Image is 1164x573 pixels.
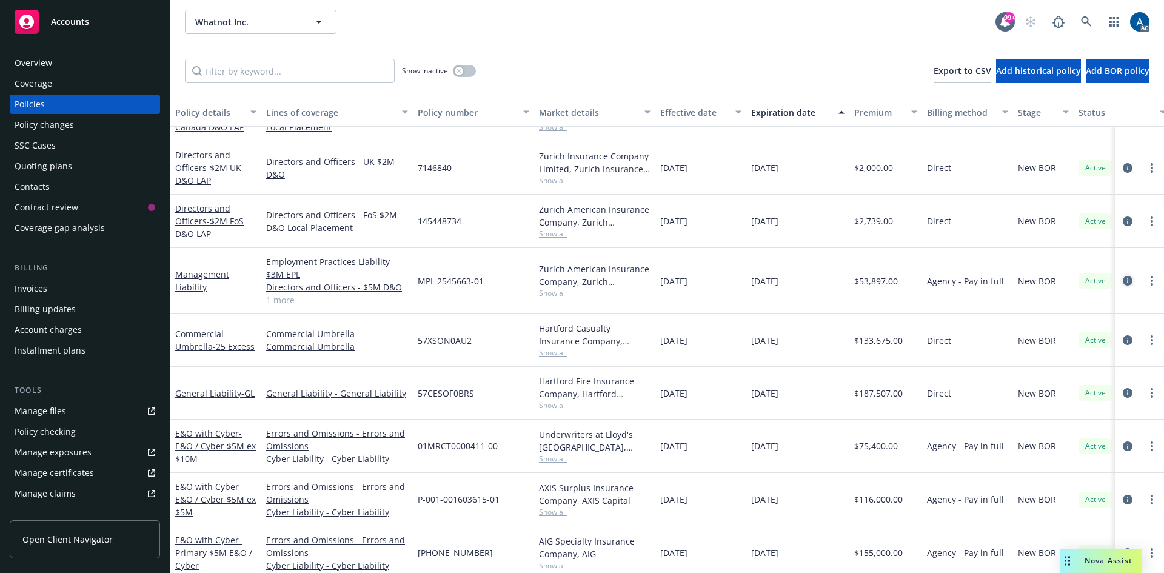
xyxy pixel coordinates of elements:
span: Add historical policy [996,65,1081,76]
span: Direct [927,215,951,227]
a: circleInformation [1120,333,1135,347]
span: [DATE] [660,334,687,347]
div: Zurich American Insurance Company, Zurich Insurance Group [539,263,651,288]
div: AXIS Surplus Insurance Company, AXIS Capital [539,481,651,507]
a: more [1145,161,1159,175]
span: Show all [539,507,651,517]
span: New BOR [1018,275,1056,287]
button: Lines of coverage [261,98,413,127]
a: Contacts [10,177,160,196]
a: Installment plans [10,341,160,360]
button: Add historical policy [996,59,1081,83]
span: New BOR [1018,493,1056,506]
a: Manage BORs [10,504,160,524]
button: Billing method [922,98,1013,127]
div: Overview [15,53,52,73]
span: [DATE] [751,215,778,227]
button: Nova Assist [1060,549,1142,573]
div: Stage [1018,106,1055,119]
button: Whatnot Inc. [185,10,336,34]
div: Expiration date [751,106,831,119]
span: $133,675.00 [854,334,903,347]
span: Active [1083,548,1108,558]
div: Policy number [418,106,516,119]
span: [DATE] [660,493,687,506]
a: Policy checking [10,422,160,441]
button: Market details [534,98,655,127]
a: Directors and Officers - FoS $2M D&O Local Placement [266,209,408,234]
span: Whatnot Inc. [195,16,300,28]
div: SSC Cases [15,136,56,155]
a: circleInformation [1120,386,1135,400]
span: Active [1083,335,1108,346]
div: Manage claims [15,484,76,503]
span: [DATE] [660,546,687,559]
a: Cyber Liability - Cyber Liability [266,506,408,518]
a: Directors and Officers - $5M D&O [266,281,408,293]
button: Premium [849,98,922,127]
span: - Primary $5M E&O / Cyber [175,534,252,571]
a: General Liability [175,387,255,399]
a: Policies [10,95,160,114]
span: $187,507.00 [854,387,903,400]
div: AIG Specialty Insurance Company, AIG [539,535,651,560]
span: MPL 2545663-01 [418,275,484,287]
span: [PHONE_NUMBER] [418,546,493,559]
span: Direct [927,334,951,347]
div: Effective date [660,106,728,119]
button: Add BOR policy [1086,59,1149,83]
a: E&O with Cyber [175,427,256,464]
div: Account charges [15,320,82,340]
span: [DATE] [660,215,687,227]
div: Coverage gap analysis [15,218,105,238]
div: Manage files [15,401,66,421]
a: Contract review [10,198,160,217]
span: [DATE] [660,387,687,400]
div: Billing updates [15,300,76,319]
button: Export to CSV [934,59,991,83]
div: Installment plans [15,341,85,360]
span: Active [1083,275,1108,286]
a: more [1145,546,1159,560]
a: more [1145,492,1159,507]
span: Show all [539,400,651,410]
a: circleInformation [1120,161,1135,175]
a: Quoting plans [10,156,160,176]
button: Effective date [655,98,746,127]
div: Hartford Casualty Insurance Company, Hartford Insurance Group [539,322,651,347]
div: Manage certificates [15,463,94,483]
div: Premium [854,106,904,119]
span: Active [1083,216,1108,227]
span: Manage exposures [10,443,160,462]
div: Status [1079,106,1152,119]
span: [DATE] [751,440,778,452]
a: Errors and Omissions - Errors and Omissions [266,427,408,452]
div: Underwriters at Lloyd's, [GEOGRAPHIC_DATA], [PERSON_NAME] of [GEOGRAPHIC_DATA] [539,428,651,454]
span: $2,739.00 [854,215,893,227]
span: 01MRCT0000411-00 [418,440,498,452]
div: Policy changes [15,115,74,135]
span: New BOR [1018,215,1056,227]
a: Search [1074,10,1099,34]
span: Active [1083,441,1108,452]
a: Coverage gap analysis [10,218,160,238]
span: New BOR [1018,440,1056,452]
span: $75,400.00 [854,440,898,452]
span: Agency - Pay in full [927,546,1004,559]
a: circleInformation [1120,492,1135,507]
button: Policy details [170,98,261,127]
span: Export to CSV [934,65,991,76]
span: Show all [539,454,651,464]
div: Policies [15,95,45,114]
span: Agency - Pay in full [927,440,1004,452]
button: Policy number [413,98,534,127]
div: Invoices [15,279,47,298]
a: Cyber Liability - Cyber Liability [266,452,408,465]
span: Add BOR policy [1086,65,1149,76]
a: Directors and Officers [175,149,241,186]
a: Commercial Umbrella - Commercial Umbrella [266,327,408,353]
span: Active [1083,387,1108,398]
a: more [1145,273,1159,288]
a: circleInformation [1120,214,1135,229]
div: Contract review [15,198,78,217]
